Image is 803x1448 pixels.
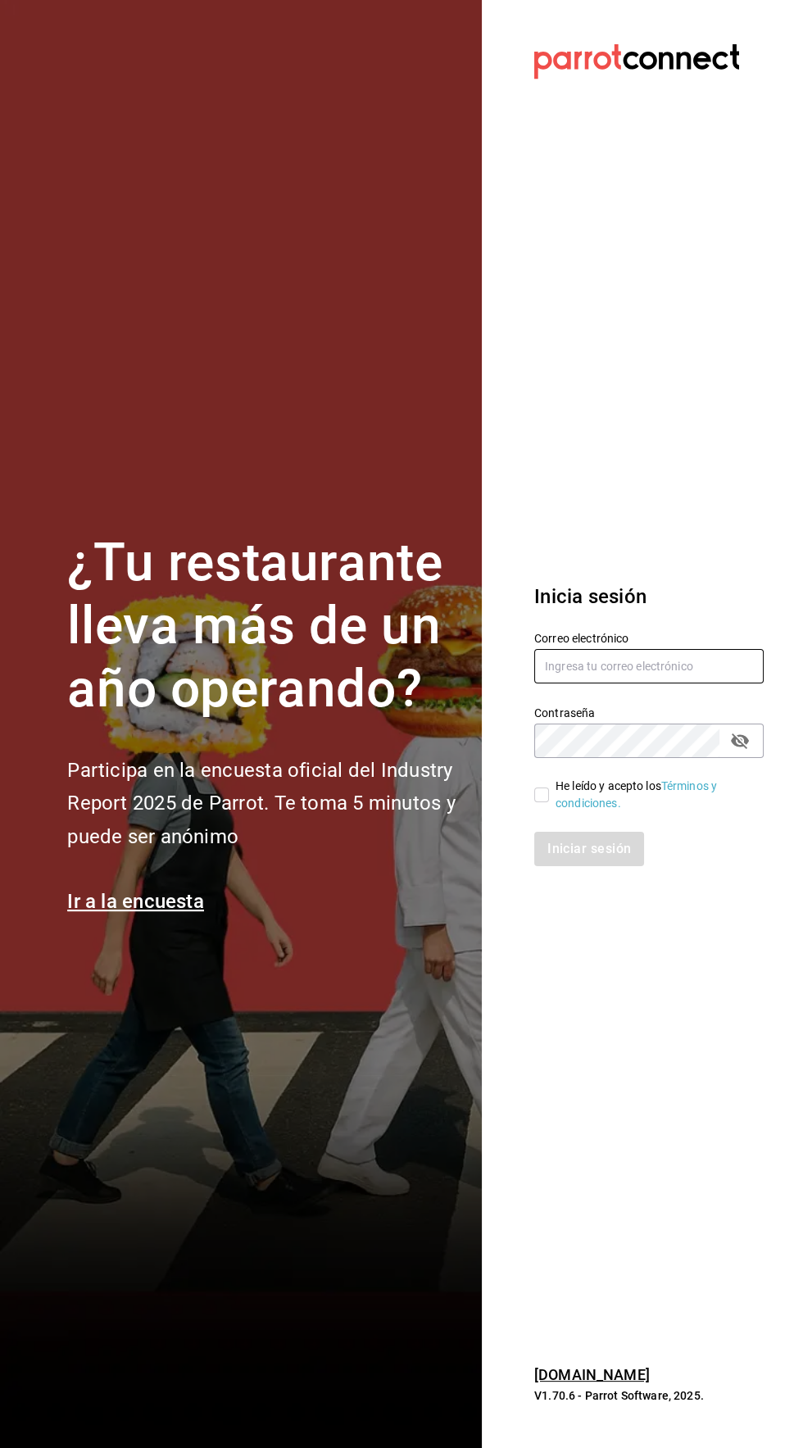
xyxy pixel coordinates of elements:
h2: Participa en la encuesta oficial del Industry Report 2025 de Parrot. Te toma 5 minutos y puede se... [67,754,462,854]
label: Correo electrónico [534,633,764,644]
h1: ¿Tu restaurante lleva más de un año operando? [67,532,462,720]
button: passwordField [726,727,754,755]
h3: Inicia sesión [534,582,764,611]
a: [DOMAIN_NAME] [534,1366,650,1383]
div: He leído y acepto los [556,778,751,812]
input: Ingresa tu correo electrónico [534,649,764,683]
a: Ir a la encuesta [67,890,204,913]
label: Contraseña [534,707,764,719]
p: V1.70.6 - Parrot Software, 2025. [534,1387,764,1404]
